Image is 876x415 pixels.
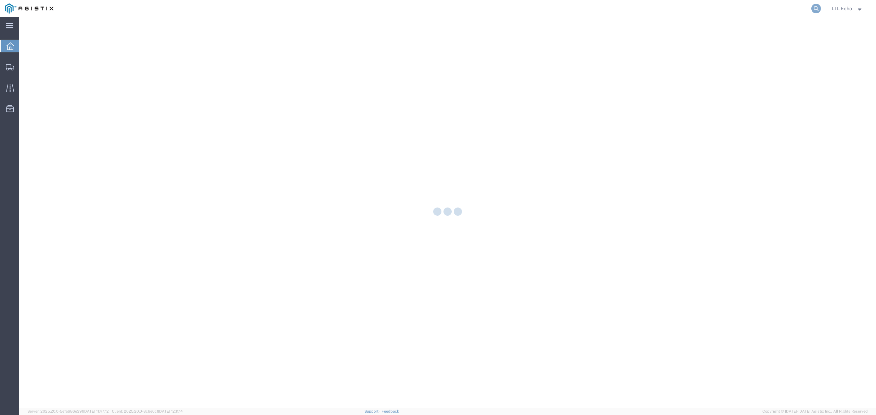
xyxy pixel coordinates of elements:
span: [DATE] 11:47:12 [83,409,109,413]
span: Copyright © [DATE]-[DATE] Agistix Inc., All Rights Reserved [762,409,868,414]
a: Support [364,409,382,413]
img: logo [5,3,53,14]
button: LTL Echo [832,4,866,13]
a: Feedback [382,409,399,413]
span: LTL Echo [832,5,852,12]
span: [DATE] 12:11:14 [158,409,183,413]
span: Client: 2025.20.0-8c6e0cf [112,409,183,413]
span: Server: 2025.20.0-5efa686e39f [27,409,109,413]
